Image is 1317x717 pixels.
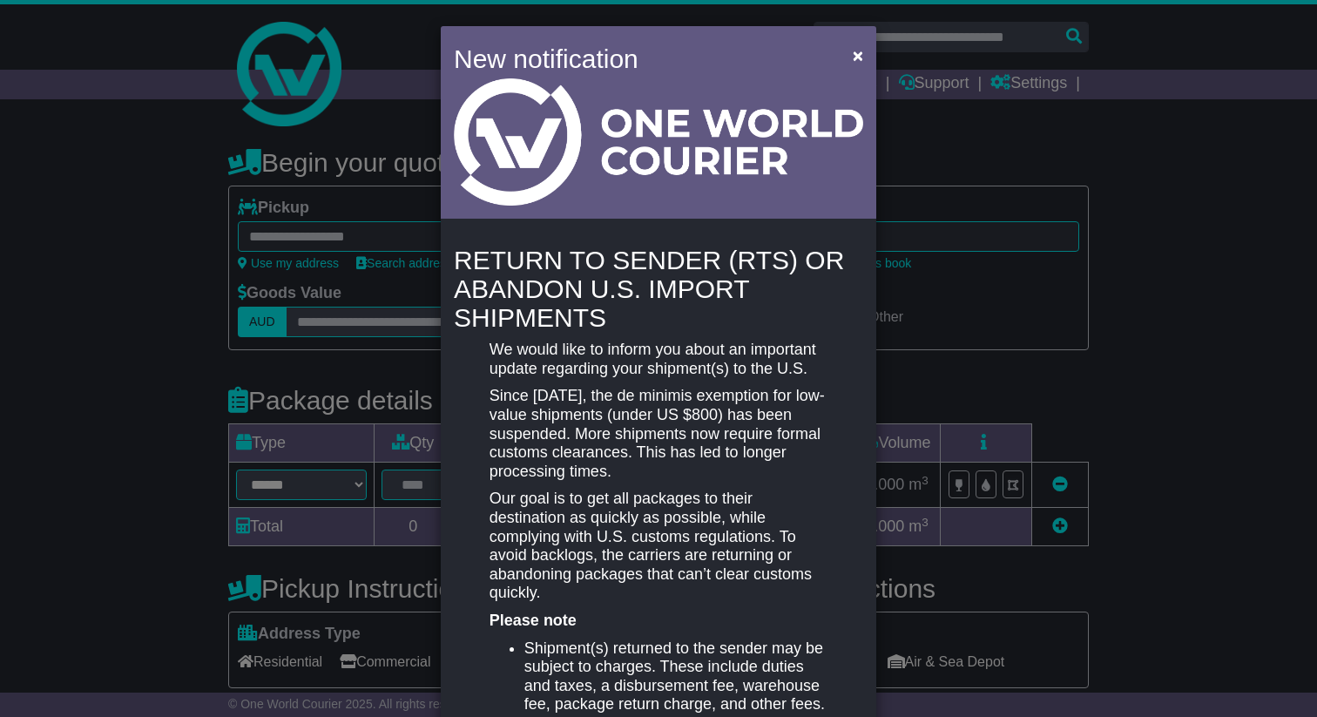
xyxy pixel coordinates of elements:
li: Shipment(s) returned to the sender may be subject to charges. These include duties and taxes, a d... [524,639,827,714]
h4: RETURN TO SENDER (RTS) OR ABANDON U.S. IMPORT SHIPMENTS [454,246,863,332]
button: Close [844,37,872,73]
strong: Please note [490,612,577,629]
span: × [853,45,863,65]
img: Light [454,78,863,206]
p: Since [DATE], the de minimis exemption for low-value shipments (under US $800) has been suspended... [490,387,827,481]
p: Our goal is to get all packages to their destination as quickly as possible, while complying with... [490,490,827,603]
h4: New notification [454,39,827,78]
p: We would like to inform you about an important update regarding your shipment(s) to the U.S. [490,341,827,378]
